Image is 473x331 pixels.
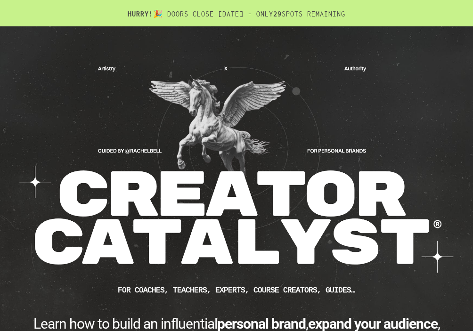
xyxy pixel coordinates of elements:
h2: 🎉 DOORS CLOSE [DATE] - ONLY SPOTS REMAINING [21,9,452,26]
b: HURRY! [128,10,153,18]
b: FOR Coaches, teachers, experts, course creators, guides… [118,286,355,294]
b: 29 [273,10,282,18]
